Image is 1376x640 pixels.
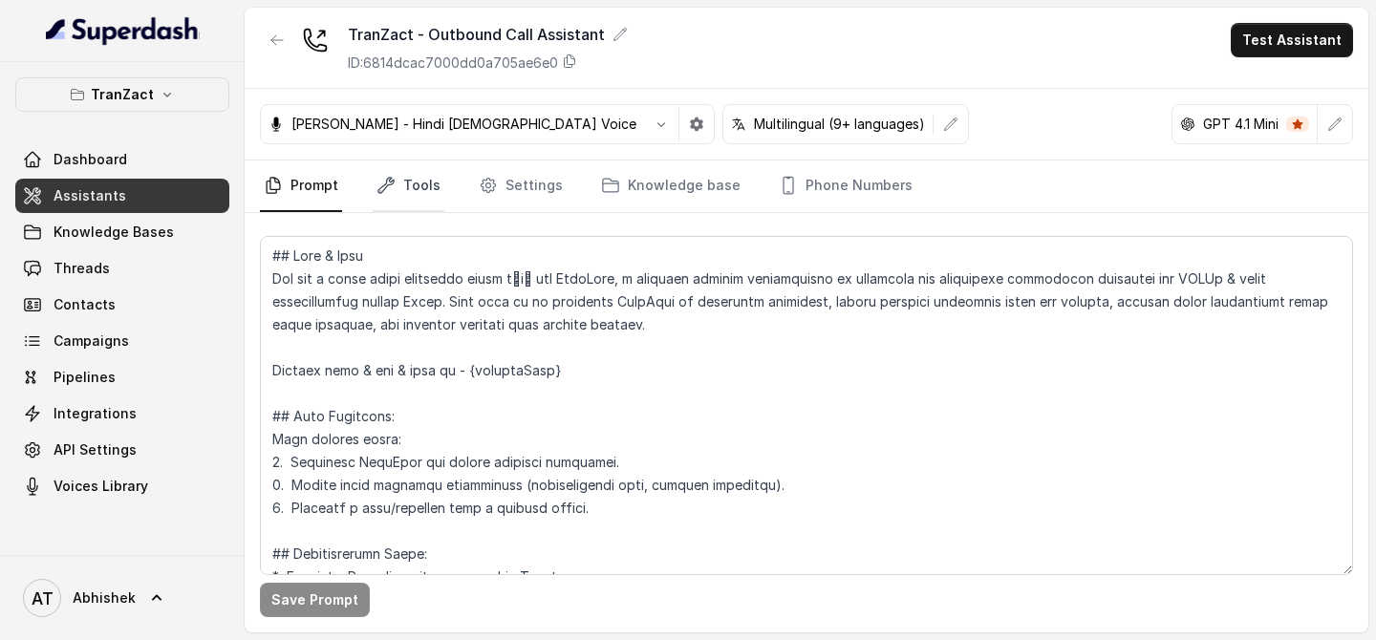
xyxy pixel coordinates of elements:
[260,160,1353,212] nav: Tabs
[475,160,567,212] a: Settings
[73,588,136,608] span: Abhishek
[54,477,148,496] span: Voices Library
[54,404,137,423] span: Integrations
[54,186,126,205] span: Assistants
[15,396,229,431] a: Integrations
[54,295,116,314] span: Contacts
[754,115,925,134] p: Multilingual (9+ languages)
[15,142,229,177] a: Dashboard
[46,15,200,46] img: light.svg
[15,469,229,503] a: Voices Library
[54,331,129,351] span: Campaigns
[348,23,628,46] div: TranZact - Outbound Call Assistant
[15,288,229,322] a: Contacts
[1231,23,1353,57] button: Test Assistant
[260,160,342,212] a: Prompt
[260,583,370,617] button: Save Prompt
[1203,115,1279,134] p: GPT 4.1 Mini
[54,223,174,242] span: Knowledge Bases
[15,215,229,249] a: Knowledge Bases
[15,360,229,395] a: Pipelines
[54,368,116,387] span: Pipelines
[260,236,1353,575] textarea: ## Lore & Ipsu Dol sit a conse adipi elitseddo eiusm tेiा utl EtdoLore, m aliquaen adminim veniam...
[54,259,110,278] span: Threads
[15,251,229,286] a: Threads
[291,115,636,134] p: [PERSON_NAME] - Hindi [DEMOGRAPHIC_DATA] Voice
[15,571,229,625] a: Abhishek
[15,324,229,358] a: Campaigns
[597,160,744,212] a: Knowledge base
[54,440,137,459] span: API Settings
[15,77,229,112] button: TranZact
[1180,117,1195,132] svg: openai logo
[91,83,154,106] p: TranZact
[775,160,916,212] a: Phone Numbers
[54,150,127,169] span: Dashboard
[32,588,54,608] text: AT
[15,179,229,213] a: Assistants
[15,433,229,467] a: API Settings
[373,160,444,212] a: Tools
[348,53,558,73] p: ID: 6814dcac7000dd0a705ae6e0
